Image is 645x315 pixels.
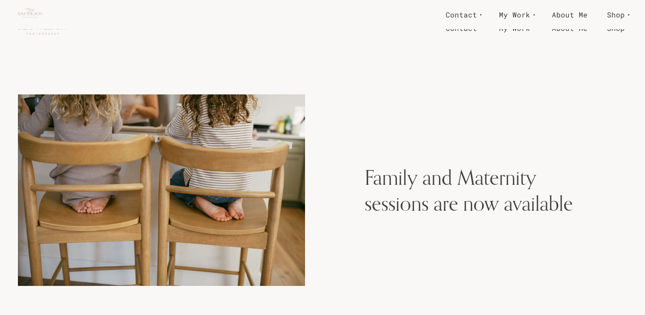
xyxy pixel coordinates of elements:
a: Shop [597,7,636,22]
a: About Me [542,7,597,22]
img: 156A4788-ab827119-1500.jpg [18,94,305,285]
a: Contact [436,7,489,22]
span: My Work [499,8,530,21]
a: My Work [489,7,542,22]
span: Contact [446,8,477,21]
h1: Family and Maternity sessions are now available [365,164,602,217]
img: Kim Wilson Photography [18,2,43,27]
span: Shop [607,8,625,21]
